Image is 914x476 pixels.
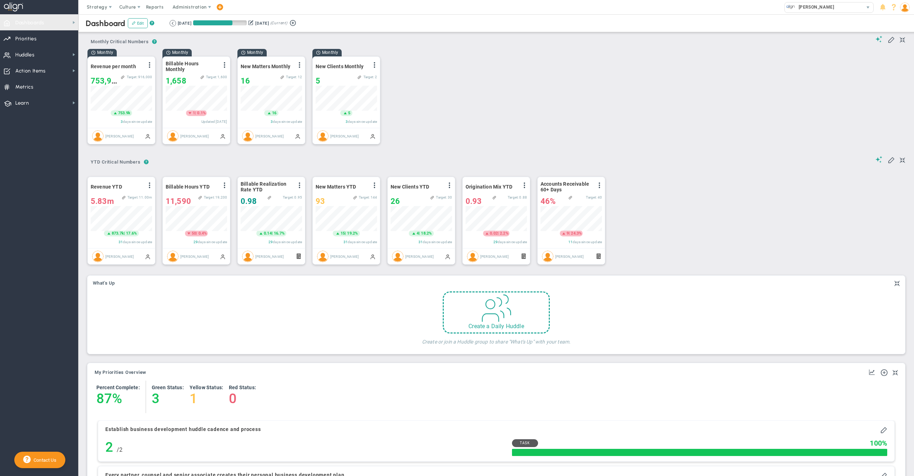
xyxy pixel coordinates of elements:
[112,231,124,236] span: 873.7k
[166,184,210,190] span: Billable Hours YTD
[139,195,152,199] span: 11,000,000
[498,231,499,236] span: |
[520,441,530,446] span: Task
[92,251,104,262] img: Joseph Aluise
[598,195,602,199] span: 40
[573,240,602,244] span: days since update
[152,391,184,406] h4: 3
[273,120,302,124] span: days since update
[190,384,223,391] h4: Yellow Status:
[422,334,571,345] h4: Create or join a Huddle group to share "What's Up" with your team.
[392,251,403,262] img: Joseph Aluise
[255,255,284,259] span: [PERSON_NAME]
[86,19,125,28] span: Dashboard
[170,20,176,26] button: Go to previous period
[466,197,482,206] span: 0.93
[391,197,400,206] span: 26
[190,391,223,406] h4: 1
[112,391,122,406] h4: %
[281,75,284,79] span: Linked to <span class='icon ico-company-dashboard-feather' style='margin-right: 5px;'></span>Comp...
[363,75,374,79] span: Target:
[145,254,151,259] span: Manually Updated
[241,197,257,206] span: 0.98
[194,240,198,244] span: 29
[87,36,152,47] span: Monthly Critical Numbers
[241,76,250,85] span: 16
[87,156,144,169] button: YTD Critical Numbers
[121,75,125,79] span: Linked to <span class='icon ico-company-dashboard-feather' style='margin-right: 5px;'></span>Comp...
[571,231,582,236] span: 24.3%
[436,195,447,199] span: Target:
[15,96,29,111] span: Learn
[122,196,126,199] span: Linked to <span class='icon ico-company-dashboard-feather' style='margin-right: 5px;'></span>Comp...
[317,251,328,262] img: Joseph Aluise
[882,439,887,447] span: %
[417,231,419,236] span: 4
[264,231,272,236] span: 0.14
[500,231,508,236] span: 2.2%
[242,251,253,262] img: Joseph Aluise
[370,133,376,139] span: Manually Updated
[255,20,269,26] div: [DATE]
[480,255,509,259] span: [PERSON_NAME]
[347,231,358,236] span: 19.2%
[272,110,276,116] span: 16
[346,120,348,124] span: 3
[166,61,217,72] span: Billable Hours Monthly
[123,240,152,244] span: days since update
[242,130,253,142] img: Joseph Aluise
[127,195,138,199] span: Target:
[270,20,287,26] span: (Current)
[152,384,184,391] h4: Green Status:
[126,231,137,236] span: 17.6%
[295,133,301,139] span: Manually Updated
[888,36,895,43] span: Edit My KPIs
[31,457,56,463] span: Contact Us
[795,2,834,12] span: [PERSON_NAME]
[348,120,377,124] span: days since update
[123,120,152,124] span: days since update
[93,281,115,286] button: What's Up
[519,195,527,199] span: 0.88
[217,75,227,79] span: 1,600
[542,251,553,262] img: Joseph Aluise
[145,133,151,139] span: Manually Updated
[87,156,144,168] span: YTD Critical Numbers
[786,2,795,11] img: 33058.Company.photo
[105,426,261,432] h4: Establish business development huddle cadence and process
[493,240,498,244] span: 29
[201,120,227,124] span: Updated [DATE]
[586,195,597,199] span: Target:
[119,4,136,10] span: Culture
[348,110,350,116] span: 5
[128,18,148,28] button: Edit
[330,255,359,259] span: [PERSON_NAME]
[405,255,434,259] span: [PERSON_NAME]
[95,370,146,375] span: My Priorities Overview
[541,197,556,206] span: 46%
[297,251,301,262] span: Formula Driven
[15,80,34,95] span: Metrics
[316,76,320,85] span: 5
[294,195,302,199] span: 0.95
[201,75,204,79] span: Linked to <span class='icon ico-company-dashboard-feather' style='margin-right: 5px;'></span>Comp...
[466,184,512,190] span: Origination Mix YTD
[875,156,883,163] span: Suggestions (AI Feature)
[371,195,377,199] span: 144
[255,134,284,138] span: [PERSON_NAME]
[105,134,134,138] span: [PERSON_NAME]
[359,195,370,199] span: Target:
[121,120,123,124] span: 3
[91,184,122,190] span: Revenue YTD
[197,111,206,115] span: 0.1%
[283,195,293,199] span: Target:
[418,240,423,244] span: 31
[229,384,256,391] h4: Red Status:
[316,64,363,69] span: New Clients Monthly
[204,195,215,199] span: Target:
[206,75,217,79] span: Target:
[268,196,271,199] span: Linked to <span class='icon ico-company-dashboard-feather' style='margin-right: 5px;'></span>Comp...
[215,195,227,199] span: 19,200
[180,134,209,138] span: [PERSON_NAME]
